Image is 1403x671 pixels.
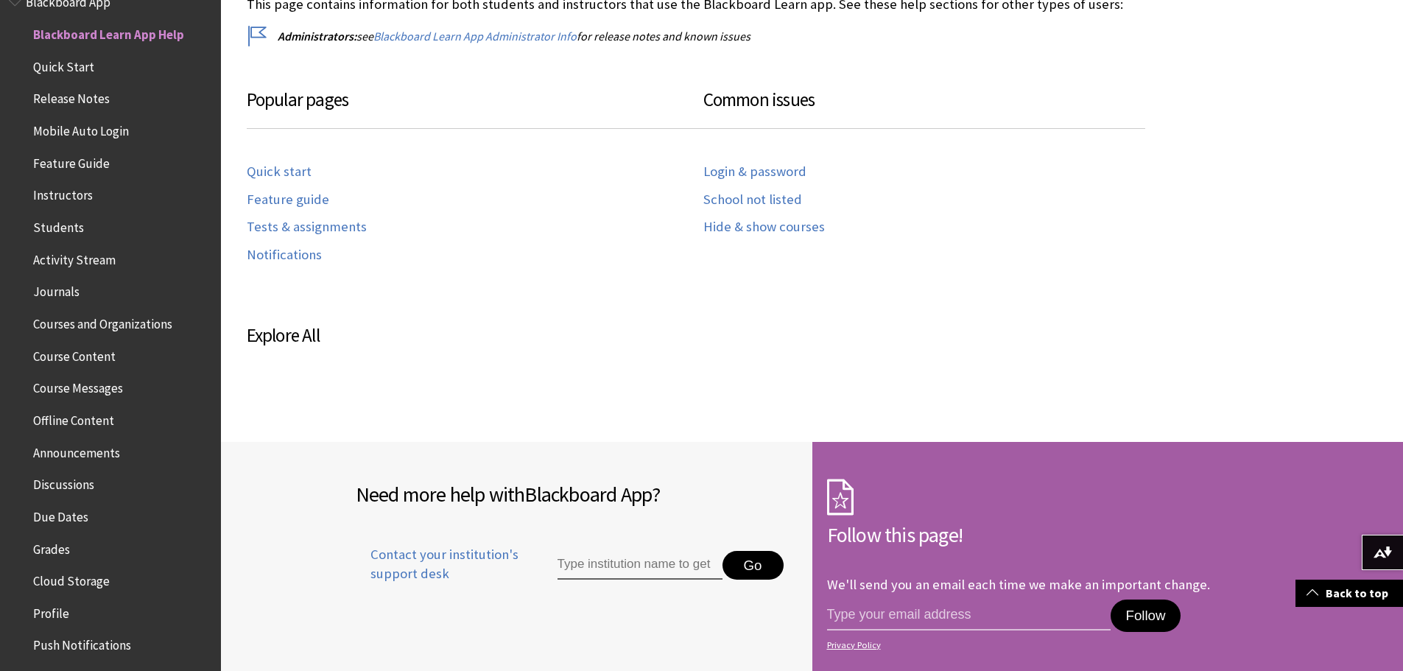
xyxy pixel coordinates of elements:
[703,86,1145,130] h3: Common issues
[703,164,806,180] a: Login & password
[827,479,854,516] img: Subscription Icon
[247,192,329,208] a: Feature guide
[356,479,798,510] h2: Need more help with ?
[33,569,110,589] span: Cloud Storage
[33,151,110,171] span: Feature Guide
[558,551,722,580] input: Type institution name to get support
[33,408,114,428] span: Offline Content
[827,519,1269,550] h2: Follow this page!
[33,247,116,267] span: Activity Stream
[722,551,784,580] button: Go
[703,192,802,208] a: School not listed
[33,55,94,74] span: Quick Start
[247,86,703,130] h3: Popular pages
[827,576,1210,593] p: We'll send you an email each time we make an important change.
[33,280,80,300] span: Journals
[33,22,184,42] span: Blackboard Learn App Help
[33,344,116,364] span: Course Content
[247,322,1160,350] h3: Explore All
[33,87,110,107] span: Release Notes
[33,537,70,557] span: Grades
[247,219,367,236] a: Tests & assignments
[356,545,524,601] a: Contact your institution's support desk
[1111,600,1180,632] button: Follow
[827,640,1265,650] a: Privacy Policy
[33,119,129,138] span: Mobile Auto Login
[356,545,524,583] span: Contact your institution's support desk
[247,164,312,180] a: Quick start
[33,472,94,492] span: Discussions
[33,601,69,621] span: Profile
[33,633,131,653] span: Push Notifications
[33,312,172,331] span: Courses and Organizations
[703,219,825,236] a: Hide & show courses
[33,376,123,396] span: Course Messages
[524,481,652,507] span: Blackboard App
[247,28,1160,44] p: see for release notes and known issues
[33,183,93,203] span: Instructors
[33,215,84,235] span: Students
[278,29,356,43] span: Administrators:
[1295,580,1403,607] a: Back to top
[373,29,577,44] a: Blackboard Learn App Administrator Info
[33,440,120,460] span: Announcements
[247,247,322,264] a: Notifications
[827,600,1111,630] input: email address
[33,505,88,524] span: Due Dates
